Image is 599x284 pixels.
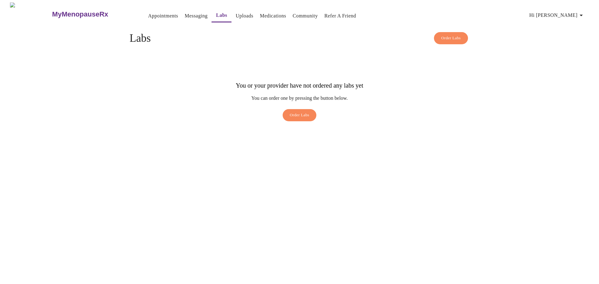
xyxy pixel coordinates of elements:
[283,109,317,121] button: Order Labs
[148,12,178,20] a: Appointments
[146,10,181,22] button: Appointments
[322,10,359,22] button: Refer a Friend
[182,10,210,22] button: Messaging
[290,112,309,119] span: Order Labs
[52,10,108,18] h3: MyMenopauseRx
[281,109,318,124] a: Order Labs
[51,3,133,25] a: MyMenopauseRx
[185,12,207,20] a: Messaging
[233,10,256,22] button: Uploads
[212,9,231,22] button: Labs
[293,12,318,20] a: Community
[529,11,585,20] span: Hi [PERSON_NAME]
[257,10,289,22] button: Medications
[236,95,363,101] p: You can order one by pressing the button below.
[324,12,356,20] a: Refer a Friend
[236,82,363,89] h3: You or your provider have not ordered any labs yet
[441,35,461,42] span: Order Labs
[216,11,227,20] a: Labs
[290,10,320,22] button: Community
[434,32,468,44] button: Order Labs
[236,12,253,20] a: Uploads
[129,32,470,45] h4: Labs
[527,9,587,22] button: Hi [PERSON_NAME]
[260,12,286,20] a: Medications
[10,2,51,26] img: MyMenopauseRx Logo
